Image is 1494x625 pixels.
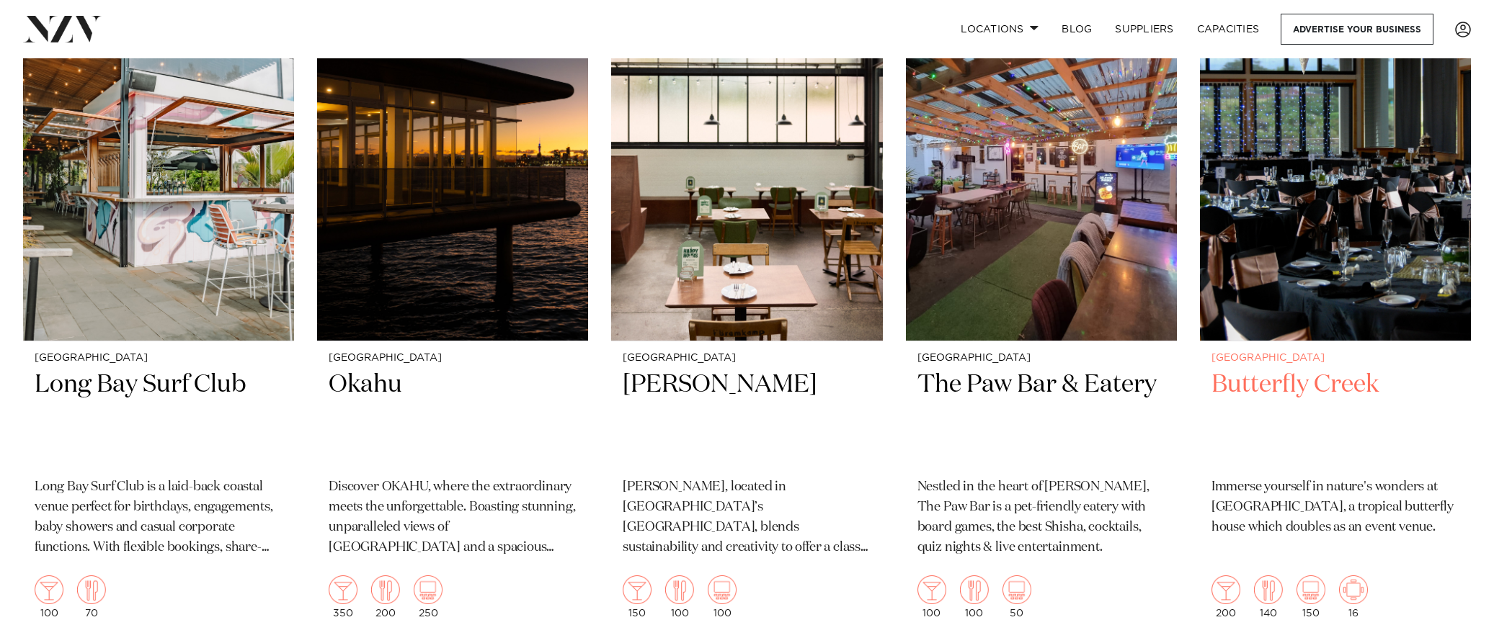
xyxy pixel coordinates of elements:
img: dining.png [665,575,694,604]
img: theatre.png [1002,575,1031,604]
div: 100 [665,575,694,619]
small: [GEOGRAPHIC_DATA] [35,353,283,364]
div: 150 [1297,575,1325,619]
p: Discover OKAHU, where the extraordinary meets the unforgettable. Boasting stunning, unparalleled ... [329,477,577,558]
div: 250 [414,575,443,619]
div: 200 [371,575,400,619]
small: [GEOGRAPHIC_DATA] [623,353,871,364]
div: 100 [917,575,946,619]
img: nzv-logo.png [23,16,102,42]
img: cocktail.png [1211,575,1240,604]
img: theatre.png [414,575,443,604]
h2: [PERSON_NAME] [623,369,871,466]
img: dining.png [77,575,106,604]
p: Long Bay Surf Club is a laid-back coastal venue perfect for birthdays, engagements, baby showers ... [35,477,283,558]
p: Immerse yourself in nature's wonders at [GEOGRAPHIC_DATA], a tropical butterfly house which doubl... [1211,477,1459,538]
div: 100 [708,575,737,619]
div: 100 [960,575,989,619]
small: [GEOGRAPHIC_DATA] [329,353,577,364]
div: 200 [1211,575,1240,619]
div: 16 [1339,575,1368,619]
h2: The Paw Bar & Eatery [917,369,1165,466]
img: cocktail.png [329,575,357,604]
img: cocktail.png [917,575,946,604]
div: 70 [77,575,106,619]
img: theatre.png [1297,575,1325,604]
img: cocktail.png [623,575,652,604]
img: theatre.png [708,575,737,604]
div: 350 [329,575,357,619]
a: SUPPLIERS [1103,14,1185,45]
h2: Long Bay Surf Club [35,369,283,466]
img: cocktail.png [35,575,63,604]
img: dining.png [371,575,400,604]
div: 50 [1002,575,1031,619]
div: 150 [623,575,652,619]
div: 140 [1254,575,1283,619]
img: dining.png [1254,575,1283,604]
h2: Okahu [329,369,577,466]
img: dining.png [960,575,989,604]
img: meeting.png [1339,575,1368,604]
h2: Butterfly Creek [1211,369,1459,466]
p: [PERSON_NAME], located in [GEOGRAPHIC_DATA]’s [GEOGRAPHIC_DATA], blends sustainability and creati... [623,477,871,558]
a: Capacities [1186,14,1271,45]
p: Nestled in the heart of [PERSON_NAME], The Paw Bar is a pet-friendly eatery with board games, the... [917,477,1165,558]
a: Advertise your business [1281,14,1433,45]
a: BLOG [1050,14,1103,45]
a: Locations [949,14,1050,45]
small: [GEOGRAPHIC_DATA] [1211,353,1459,364]
small: [GEOGRAPHIC_DATA] [917,353,1165,364]
div: 100 [35,575,63,619]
